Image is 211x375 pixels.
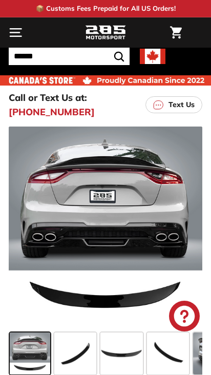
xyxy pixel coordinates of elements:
img: Logo_285_Motorsport_areodynamics_components [85,24,126,41]
a: Cart [165,18,187,47]
a: Text Us [145,96,202,113]
p: Text Us [168,99,195,110]
p: 📦 Customs Fees Prepaid for All US Orders! [36,4,176,14]
input: Search [9,48,130,65]
p: Call or Text Us at: [9,91,87,105]
a: [PHONE_NUMBER] [9,105,95,119]
inbox-online-store-chat: Shopify online store chat [166,301,203,334]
